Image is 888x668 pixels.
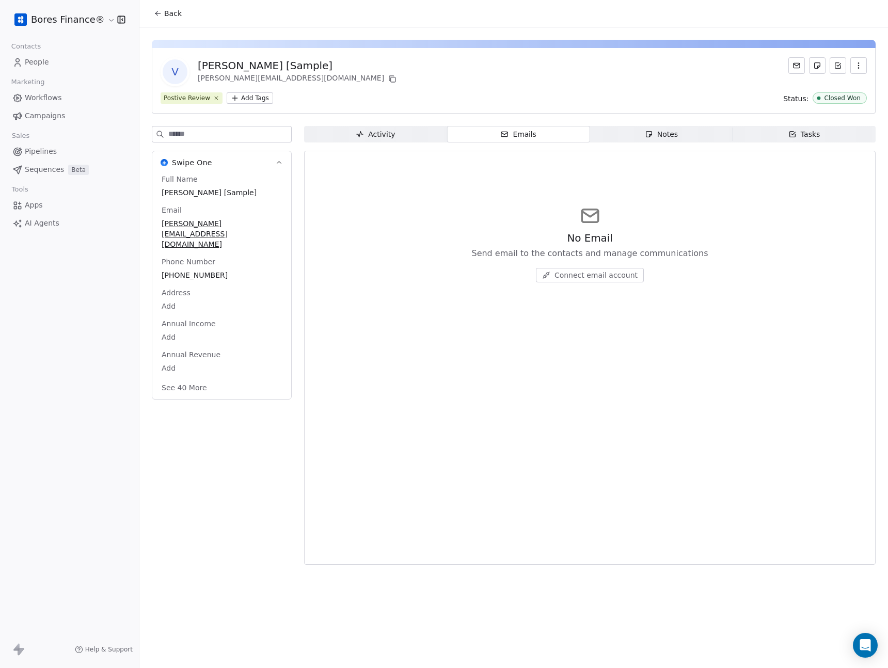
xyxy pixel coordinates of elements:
[160,257,217,267] span: Phone Number
[783,93,808,104] span: Status:
[172,157,212,168] span: Swipe One
[645,129,678,140] div: Notes
[7,74,49,90] span: Marketing
[152,174,291,399] div: Swipe OneSwipe One
[68,165,89,175] span: Beta
[164,93,210,103] div: Postive Review
[160,174,200,184] span: Full Name
[25,110,65,121] span: Campaigns
[8,143,131,160] a: Pipelines
[160,288,193,298] span: Address
[152,151,291,174] button: Swipe OneSwipe One
[162,187,282,198] span: [PERSON_NAME] [Sample]
[25,218,59,229] span: AI Agents
[160,319,218,329] span: Annual Income
[8,161,131,178] a: SequencesBeta
[788,129,820,140] div: Tasks
[85,645,133,654] span: Help & Support
[25,92,62,103] span: Workflows
[162,332,282,342] span: Add
[25,146,57,157] span: Pipelines
[567,231,612,245] span: No Email
[7,39,45,54] span: Contacts
[31,13,105,26] span: Bores Finance®
[471,247,708,260] span: Send email to the contacts and manage communications
[8,89,131,106] a: Workflows
[14,13,27,26] img: White%20Modern%20Minimalist%20Signatur%20(7).png
[25,57,49,68] span: People
[7,128,34,144] span: Sales
[162,270,282,280] span: [PHONE_NUMBER]
[162,218,282,249] span: [PERSON_NAME][EMAIL_ADDRESS][DOMAIN_NAME]
[75,645,133,654] a: Help & Support
[536,268,644,282] button: Connect email account
[7,182,33,197] span: Tools
[162,301,282,311] span: Add
[164,8,182,19] span: Back
[148,4,188,23] button: Back
[25,164,64,175] span: Sequences
[554,270,638,280] span: Connect email account
[8,197,131,214] a: Apps
[162,363,282,373] span: Add
[8,107,131,124] a: Campaigns
[356,129,395,140] div: Activity
[161,159,168,166] img: Swipe One
[227,92,273,104] button: Add Tags
[8,54,131,71] a: People
[12,11,110,28] button: Bores Finance®
[25,200,43,211] span: Apps
[853,633,878,658] div: Open Intercom Messenger
[160,205,184,215] span: Email
[198,58,399,73] div: [PERSON_NAME] [Sample]
[824,94,861,102] div: Closed Won
[198,73,399,85] div: [PERSON_NAME][EMAIL_ADDRESS][DOMAIN_NAME]
[163,59,187,84] span: V
[160,349,223,360] span: Annual Revenue
[155,378,213,397] button: See 40 More
[8,215,131,232] a: AI Agents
